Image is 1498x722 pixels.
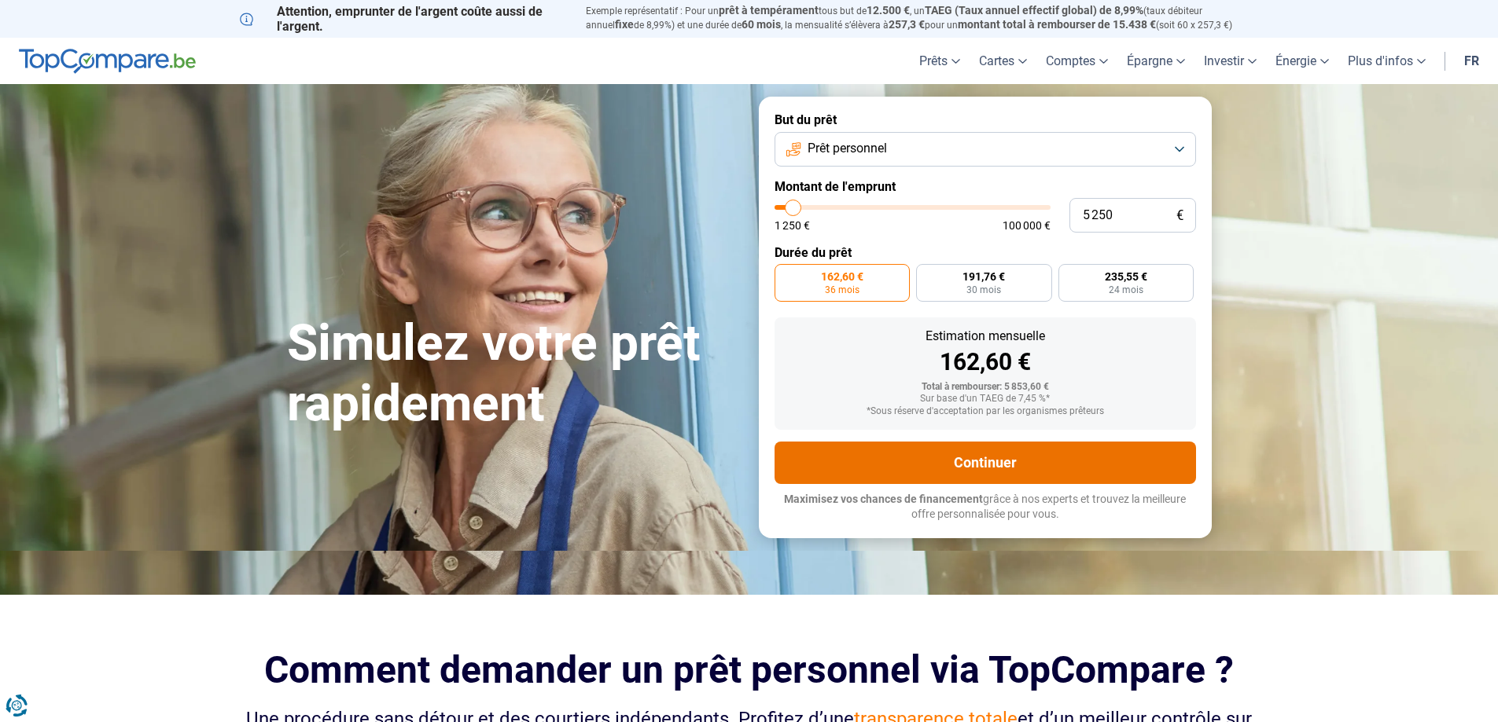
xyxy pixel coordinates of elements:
[1266,38,1338,84] a: Énergie
[825,285,859,295] span: 36 mois
[19,49,196,74] img: TopCompare
[925,4,1143,16] span: TAEG (Taux annuel effectif global) de 8,99%
[958,18,1156,31] span: montant total à rembourser de 15.438 €
[719,4,819,16] span: prêt à tempérament
[240,4,567,34] p: Attention, emprunter de l'argent coûte aussi de l'argent.
[775,179,1196,194] label: Montant de l'emprunt
[821,271,863,282] span: 162,60 €
[889,18,925,31] span: 257,3 €
[1003,220,1051,231] span: 100 000 €
[775,442,1196,484] button: Continuer
[775,220,810,231] span: 1 250 €
[784,493,983,505] span: Maximisez vos chances de financement
[867,4,910,16] span: 12.500 €
[787,350,1183,374] div: 162,60 €
[787,394,1183,405] div: Sur base d'un TAEG de 7,45 %*
[775,112,1196,127] label: But du prêt
[787,406,1183,417] div: *Sous réserve d'acceptation par les organismes prêteurs
[1455,38,1489,84] a: fr
[615,18,634,31] span: fixe
[287,313,740,434] h1: Simulez votre prêt rapidement
[775,492,1196,522] p: grâce à nos experts et trouvez la meilleure offre personnalisée pour vous.
[966,285,1001,295] span: 30 mois
[1176,209,1183,222] span: €
[240,648,1259,691] h2: Comment demander un prêt personnel via TopCompare ?
[787,382,1183,393] div: Total à rembourser: 5 853,60 €
[1117,38,1194,84] a: Épargne
[1105,271,1147,282] span: 235,55 €
[970,38,1036,84] a: Cartes
[1109,285,1143,295] span: 24 mois
[1194,38,1266,84] a: Investir
[586,4,1259,32] p: Exemple représentatif : Pour un tous but de , un (taux débiteur annuel de 8,99%) et une durée de ...
[787,330,1183,343] div: Estimation mensuelle
[910,38,970,84] a: Prêts
[742,18,781,31] span: 60 mois
[1338,38,1435,84] a: Plus d'infos
[962,271,1005,282] span: 191,76 €
[775,245,1196,260] label: Durée du prêt
[1036,38,1117,84] a: Comptes
[775,132,1196,167] button: Prêt personnel
[808,140,887,157] span: Prêt personnel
